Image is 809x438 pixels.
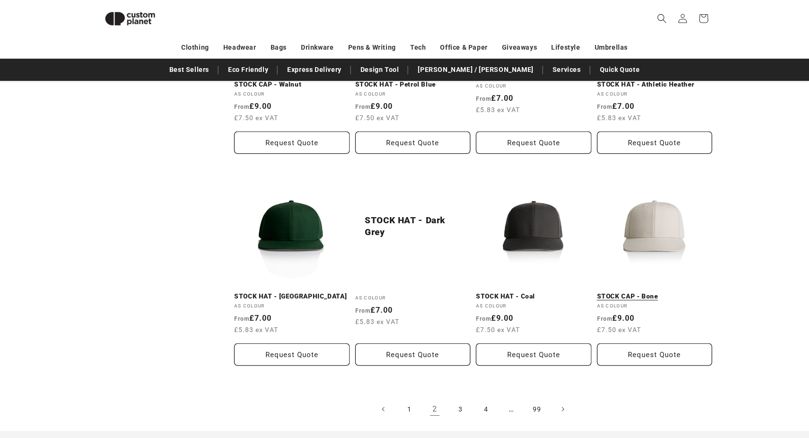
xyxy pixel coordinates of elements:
a: Express Delivery [282,61,346,78]
img: Custom Planet [97,4,163,34]
a: Lifestyle [551,39,580,56]
span: £5.83 ex VAT [476,105,520,114]
a: Clothing [181,39,209,56]
a: STOCK HAT - Coal [476,292,591,301]
a: Design Tool [356,61,404,78]
a: Bags [271,39,287,56]
button: Request Quote [476,131,591,154]
a: Page 1 [399,399,420,420]
a: Quick Quote [595,61,645,78]
a: STOCK CAP - Bone [597,292,712,301]
span: £5.83 ex VAT [355,317,399,326]
button: Request Quote [476,343,591,366]
strong: £7.00 [476,94,513,103]
a: STOCK HAT - [GEOGRAPHIC_DATA] [234,292,350,301]
summary: Search [651,8,672,29]
div: AS Colour [355,295,471,301]
a: Best Sellers [165,61,214,78]
a: Services [548,61,586,78]
a: Umbrellas [595,39,628,56]
a: Giveaways [502,39,537,56]
a: STOCK HAT - Petrol Blue [355,80,471,89]
a: Headwear [223,39,256,56]
a: STOCK HAT - Dark Grey [365,215,461,238]
button: Request Quote [597,131,712,154]
a: Page 3 [450,399,471,420]
button: Request Quote [355,131,471,154]
div: AS Colour [476,83,591,89]
button: Request Quote [597,343,712,366]
a: Page 2 [424,399,445,420]
a: Tech [410,39,426,56]
nav: Pagination [234,399,712,420]
span: … [501,399,522,420]
span: From [355,307,370,314]
button: Request Quote [234,343,350,366]
a: STOCK CAP - Walnut [234,80,350,89]
strong: £7.00 [355,306,393,315]
a: Page 99 [527,399,547,420]
iframe: Chat Widget [647,336,809,438]
button: Request Quote [355,343,471,366]
a: Next page [552,399,573,420]
a: STOCK HAT - Athletic Heather [597,80,712,89]
a: [PERSON_NAME] / [PERSON_NAME] [413,61,538,78]
a: Previous page [373,399,394,420]
a: Page 4 [475,399,496,420]
span: From [476,96,491,102]
a: Drinkware [301,39,334,56]
a: Eco Friendly [223,61,273,78]
button: Request Quote [234,131,350,154]
a: Pens & Writing [348,39,396,56]
a: Office & Paper [440,39,487,56]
